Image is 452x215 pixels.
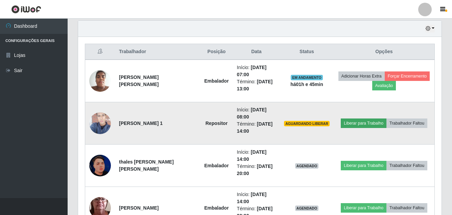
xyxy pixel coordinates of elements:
[119,159,174,172] strong: thales [PERSON_NAME] [PERSON_NAME]
[200,44,233,60] th: Posição
[11,5,41,14] img: CoreUI Logo
[237,106,276,121] li: Início:
[237,64,276,78] li: Início:
[341,161,386,170] button: Liberar para Trabalho
[280,44,334,60] th: Status
[372,81,396,90] button: Avaliação
[119,121,163,126] strong: [PERSON_NAME] 1
[237,192,267,204] time: [DATE] 14:00
[237,149,276,163] li: Início:
[386,119,427,128] button: Trabalhador Faltou
[290,82,323,87] strong: há 01 h e 45 min
[233,44,280,60] th: Data
[89,104,111,143] img: 1695721105574.jpeg
[204,163,229,168] strong: Embalador
[341,203,386,213] button: Liberar para Trabalho
[386,203,427,213] button: Trabalhador Faltou
[291,75,323,80] span: EM ANDAMENTO
[119,74,159,87] strong: [PERSON_NAME] [PERSON_NAME]
[338,71,385,81] button: Adicionar Horas Extra
[386,161,427,170] button: Trabalhador Faltou
[89,66,111,95] img: 1650483938365.jpeg
[385,71,430,81] button: Forçar Encerramento
[206,121,228,126] strong: Repositor
[334,44,435,60] th: Opções
[341,119,386,128] button: Liberar para Trabalho
[237,78,276,92] li: Término:
[237,149,267,162] time: [DATE] 14:00
[89,155,111,176] img: 1706249097199.jpeg
[237,107,267,120] time: [DATE] 08:00
[237,121,276,135] li: Término:
[204,78,229,84] strong: Embalador
[119,205,159,211] strong: [PERSON_NAME]
[284,121,330,126] span: AGUARDANDO LIBERAR
[295,163,319,169] span: AGENDADO
[295,206,319,211] span: AGENDADO
[237,65,267,77] time: [DATE] 07:00
[204,205,229,211] strong: Embalador
[237,163,276,177] li: Término:
[115,44,200,60] th: Trabalhador
[237,191,276,205] li: Início:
